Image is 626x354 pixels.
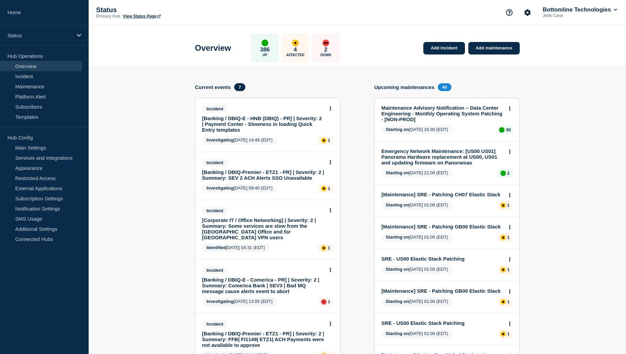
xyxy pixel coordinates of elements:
p: 1 [328,299,330,304]
span: Starting on [386,127,409,132]
span: Incident [202,159,228,167]
div: down [322,40,329,46]
div: affected [500,299,506,305]
p: 1 [507,235,510,240]
div: up [262,40,268,46]
h1: Overview [195,43,231,53]
a: [Banking / DBIQ-E - Comerica - PR] | Severity: 2 | Summary: Comerica Bank | SEV3 | Bad MQ message... [202,277,324,294]
div: up [499,127,505,133]
span: [DATE] 21:00 (EDT) [381,169,452,178]
p: 1 [507,267,510,272]
div: affected [321,138,327,143]
p: Status [7,32,72,38]
span: Investigating [206,137,233,142]
p: 1 [507,299,510,304]
span: [DATE] 01:00 (EDT) [381,233,452,242]
span: [DATE] 01:00 (EDT) [381,201,452,210]
p: Affected [286,53,304,57]
p: Status [96,6,231,14]
button: Account settings [520,5,535,20]
a: [Maintenance] SRE - Patching GB00 Elastic Stack [381,224,504,229]
a: Add incident [423,42,465,54]
h4: Upcoming maintenances [374,84,434,90]
p: 1 [328,245,330,250]
span: Starting on [386,170,409,175]
div: affected [500,235,506,240]
a: [Banking / DBIQ-E - HNB (DBIQ) - PR] | Severity: 2 | Payment Center - Slowness in loading Quick E... [202,115,324,133]
span: Incident [202,320,228,328]
span: [DATE] 14:49 (EDT) [202,136,277,145]
span: 40 [438,83,451,91]
p: 1 [328,138,330,143]
div: affected [500,331,506,337]
a: [Corporate IT / Office Networking] | Severity: 2 | Summary: Some services are slow from the [GEOG... [202,217,324,240]
span: Incident [202,266,228,274]
span: Identified [206,245,226,250]
span: [DATE] 16:30 (EDT) [381,126,452,134]
span: Starting on [386,202,409,207]
div: affected [292,40,299,46]
a: View Status Page [123,14,160,19]
span: Starting on [386,331,409,336]
p: 1 [507,331,510,336]
a: Maintenance Advisory Notification – Data Center Engineering - Monthly Operating System Patching -... [381,105,504,122]
p: 2 [324,46,327,53]
span: [DATE] 09:40 (EDT) [202,184,277,193]
a: SRE - US00 Elastic Stack Patching [381,256,504,262]
p: 1 [507,203,510,208]
span: [DATE] 13:05 (EDT) [202,297,277,306]
p: 4 [294,46,297,53]
p: 1 [328,186,330,191]
a: Add maintenance [468,42,520,54]
button: Bottomline Technologies [541,6,619,13]
div: affected [321,245,327,251]
p: Down [320,53,331,57]
span: [DATE] 01:00 (EDT) [381,297,452,306]
span: Investigating [206,299,233,304]
p: 30 [506,127,511,132]
p: Up [263,53,267,57]
div: down [321,299,327,305]
span: [DATE] 01:00 (EDT) [381,265,452,274]
a: [Maintenance] SRE - Patching CH07 Elastic Stack [381,192,504,197]
h4: Current events [195,84,231,90]
p: 2 [507,171,510,176]
span: 7 [234,83,245,91]
a: SRE - US00 Elastic Stack Patching [381,320,504,326]
p: Primary Hub [96,14,120,19]
a: [Banking / DBIQ-Premier - ETZ1 - PR] | Severity: 2 | Summary: SEV 2 ACH Alerts SSO Unavailable [202,169,324,181]
a: Emergency Network Maintenance: [US00 US01] Panorama Hardware replacement at US00, US01 and updati... [381,148,504,165]
button: Support [502,5,516,20]
a: [Maintenance] SRE - Patching GB00 Elastic Stack [381,288,504,294]
span: Incident [202,207,228,215]
p: 386 [260,46,270,53]
span: Incident [202,105,228,113]
div: affected [500,203,506,208]
p: Jetik Cana [541,13,612,18]
a: [Banking / DBIQ-Premier - ETZ1 - PR] | Severity: 2 | Summary: FFB| FI1149| ETZ1| ACH Payments wer... [202,331,324,348]
div: affected [321,186,327,191]
span: Starting on [386,299,409,304]
div: up [500,171,506,176]
span: [DATE] 04:31 (EDT) [202,244,269,252]
span: Starting on [386,267,409,272]
span: [DATE] 01:00 (EDT) [381,330,452,338]
div: affected [500,267,506,272]
span: Investigating [206,185,233,191]
span: Starting on [386,235,409,240]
